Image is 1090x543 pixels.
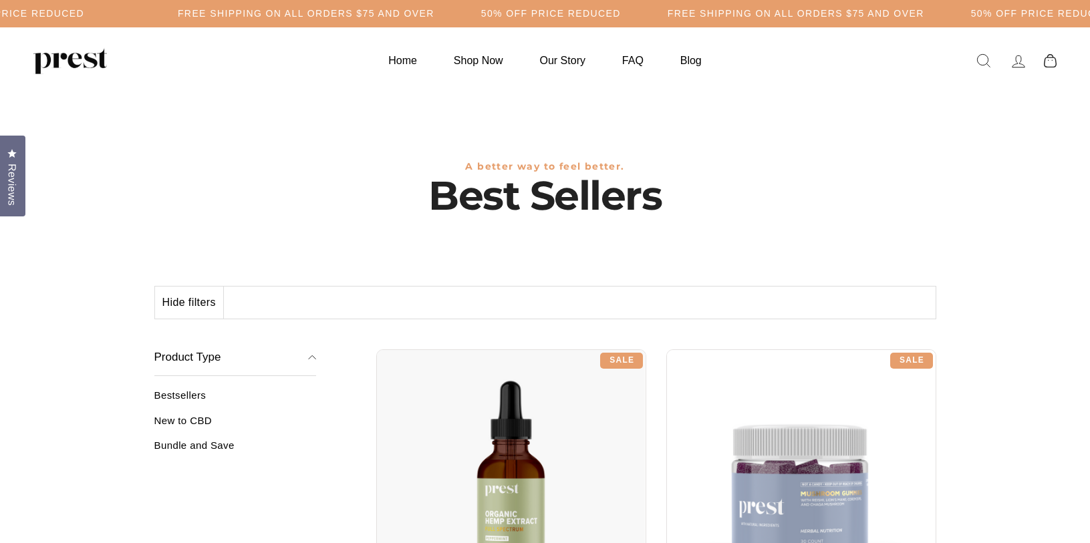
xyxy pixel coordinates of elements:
a: Home [372,47,434,73]
a: FAQ [605,47,660,73]
h1: Best Sellers [154,172,936,219]
a: Our Story [523,47,602,73]
a: Shop Now [437,47,520,73]
button: Hide filters [155,287,224,319]
a: Bundle and Save [154,439,317,462]
div: Sale [890,353,933,369]
h5: Free Shipping on all orders $75 and over [178,8,434,19]
img: PREST ORGANICS [33,47,107,74]
a: New to CBD [154,415,317,437]
a: Bestsellers [154,389,317,411]
div: Sale [600,353,643,369]
h3: A better way to feel better. [154,161,936,172]
ul: Primary [372,47,718,73]
h5: 50% OFF PRICE REDUCED [481,8,621,19]
button: Product Type [154,339,317,377]
a: Blog [664,47,718,73]
span: Reviews [3,164,21,206]
h5: Free Shipping on all orders $75 and over [668,8,924,19]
